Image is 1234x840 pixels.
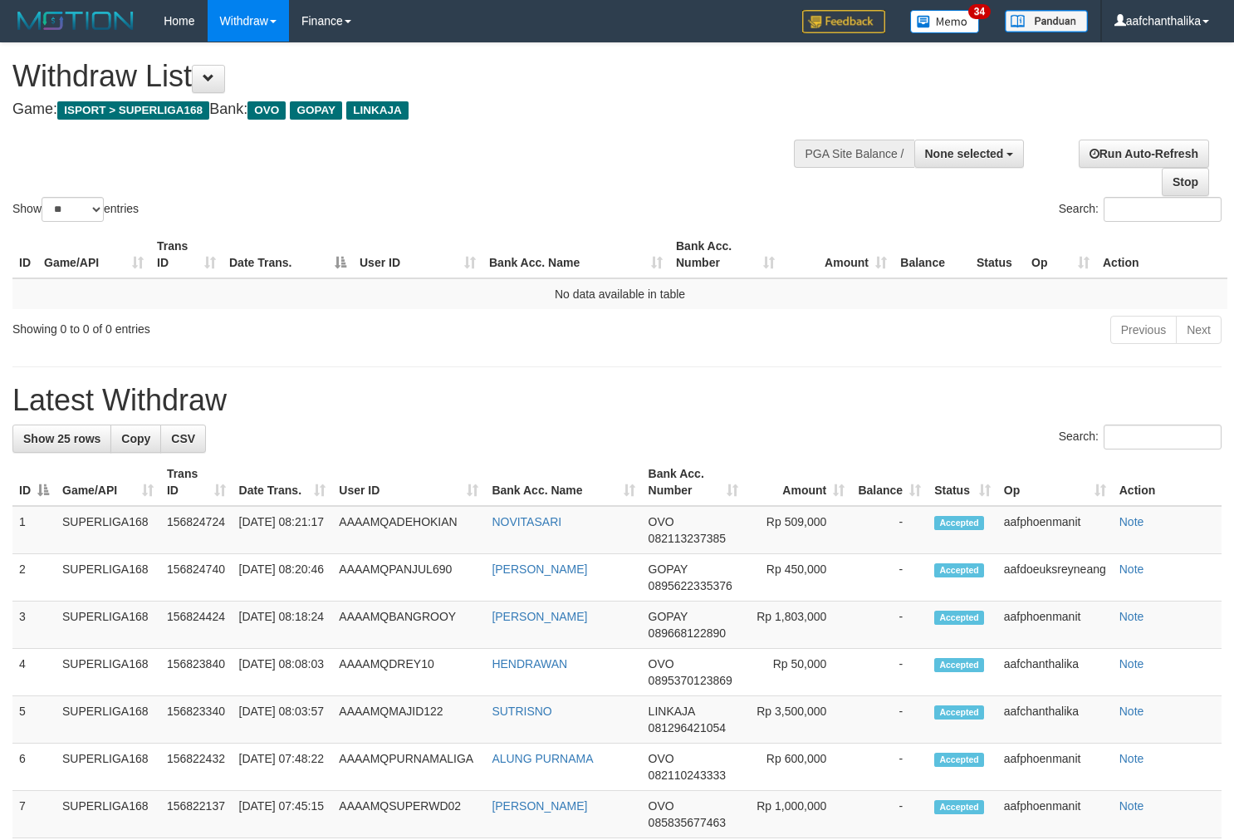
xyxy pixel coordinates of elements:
[492,657,567,671] a: HENDRAWAN
[649,674,732,687] span: Copy 0895370123869 to clipboard
[1059,197,1222,222] label: Search:
[649,705,695,718] span: LINKAJA
[12,506,56,554] td: 1
[160,425,206,453] a: CSV
[1119,657,1144,671] a: Note
[23,432,100,445] span: Show 25 rows
[121,432,150,445] span: Copy
[492,705,551,718] a: SUTRISNO
[247,101,286,120] span: OVO
[669,231,781,278] th: Bank Acc. Number: activate to sort column ascending
[649,657,674,671] span: OVO
[1096,231,1227,278] th: Action
[233,791,333,838] td: [DATE] 07:45:15
[233,602,333,649] td: [DATE] 08:18:24
[934,753,984,767] span: Accepted
[12,101,806,118] h4: Game: Bank:
[150,231,223,278] th: Trans ID: activate to sort column ascending
[160,696,233,744] td: 156823340
[745,554,851,602] td: Rp 450,000
[649,752,674,765] span: OVO
[233,554,333,602] td: [DATE] 08:20:46
[1119,610,1144,623] a: Note
[851,744,928,791] td: -
[42,197,104,222] select: Showentries
[997,459,1113,506] th: Op: activate to sort column ascending
[745,649,851,696] td: Rp 50,000
[492,562,587,576] a: [PERSON_NAME]
[332,791,485,838] td: AAAAMQSUPERWD02
[160,649,233,696] td: 156823840
[649,626,726,640] span: Copy 089668122890 to clipboard
[12,60,806,93] h1: Withdraw List
[649,769,726,782] span: Copy 082110243333 to clipboard
[968,4,991,19] span: 34
[1025,231,1096,278] th: Op: activate to sort column ascending
[346,101,409,120] span: LINKAJA
[160,744,233,791] td: 156822432
[851,506,928,554] td: -
[851,459,928,506] th: Balance: activate to sort column ascending
[649,816,726,829] span: Copy 085835677463 to clipboard
[745,744,851,791] td: Rp 600,000
[12,649,56,696] td: 4
[12,278,1227,309] td: No data available in table
[233,696,333,744] td: [DATE] 08:03:57
[649,515,674,528] span: OVO
[160,791,233,838] td: 156822137
[851,696,928,744] td: -
[851,554,928,602] td: -
[745,459,851,506] th: Amount: activate to sort column ascending
[802,10,885,33] img: Feedback.jpg
[1104,197,1222,222] input: Search:
[745,506,851,554] td: Rp 509,000
[649,579,732,592] span: Copy 0895622335376 to clipboard
[56,602,160,649] td: SUPERLIGA168
[12,197,139,222] label: Show entries
[12,554,56,602] td: 2
[1119,562,1144,576] a: Note
[934,800,984,814] span: Accepted
[233,744,333,791] td: [DATE] 07:48:22
[997,554,1113,602] td: aafdoeuksreyneang
[160,506,233,554] td: 156824724
[233,506,333,554] td: [DATE] 08:21:17
[12,314,502,337] div: Showing 0 to 0 of 0 entries
[12,744,56,791] td: 6
[745,791,851,838] td: Rp 1,000,000
[56,506,160,554] td: SUPERLIGA168
[1119,752,1144,765] a: Note
[492,515,561,528] a: NOVITASARI
[1059,425,1222,449] label: Search:
[1110,316,1177,344] a: Previous
[56,459,160,506] th: Game/API: activate to sort column ascending
[12,602,56,649] td: 3
[997,696,1113,744] td: aafchanthalika
[492,752,593,765] a: ALUNG PURNAMA
[928,459,997,506] th: Status: activate to sort column ascending
[649,610,688,623] span: GOPAY
[12,425,111,453] a: Show 25 rows
[851,649,928,696] td: -
[12,231,37,278] th: ID
[934,611,984,625] span: Accepted
[332,744,485,791] td: AAAAMQPURNAMALIGA
[12,8,139,33] img: MOTION_logo.png
[56,649,160,696] td: SUPERLIGA168
[851,602,928,649] td: -
[781,231,894,278] th: Amount: activate to sort column ascending
[233,649,333,696] td: [DATE] 08:08:03
[997,506,1113,554] td: aafphoenmanit
[223,231,353,278] th: Date Trans.: activate to sort column descending
[290,101,342,120] span: GOPAY
[1119,705,1144,718] a: Note
[1005,10,1088,32] img: panduan.png
[332,459,485,506] th: User ID: activate to sort column ascending
[997,744,1113,791] td: aafphoenmanit
[1176,316,1222,344] a: Next
[332,602,485,649] td: AAAAMQBANGROOY
[1162,168,1209,196] a: Stop
[649,532,726,545] span: Copy 082113237385 to clipboard
[649,562,688,576] span: GOPAY
[160,554,233,602] td: 156824740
